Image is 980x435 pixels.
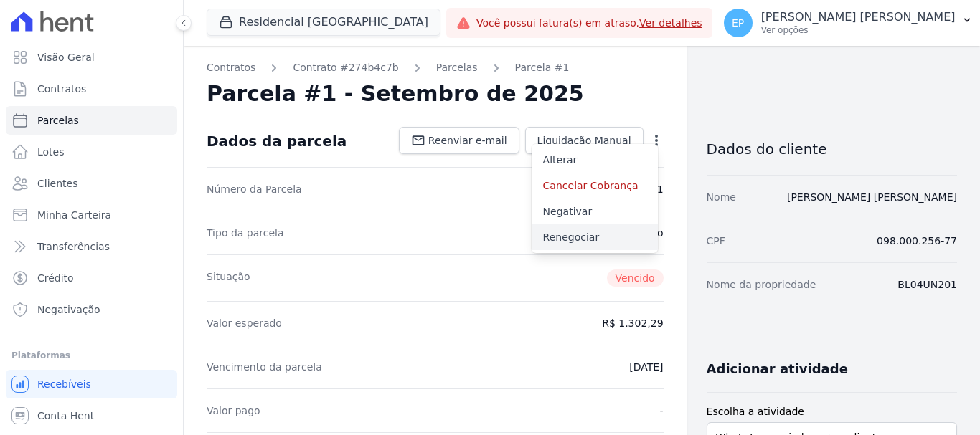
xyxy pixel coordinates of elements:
[6,138,177,166] a: Lotes
[11,347,171,364] div: Plataformas
[6,43,177,72] a: Visão Geral
[428,133,507,148] span: Reenviar e-mail
[476,16,702,31] span: Você possui fatura(s) em atraso.
[207,60,664,75] nav: Breadcrumb
[6,295,177,324] a: Negativação
[37,377,91,391] span: Recebíveis
[707,404,957,419] label: Escolha a atividade
[399,127,519,154] a: Reenviar e-mail
[707,234,725,248] dt: CPF
[537,133,631,148] span: Liquidação Manual
[897,277,957,292] dd: BL04UN201
[787,191,957,203] a: [PERSON_NAME] [PERSON_NAME]
[6,401,177,430] a: Conta Hent
[607,269,664,287] span: Vencido
[602,316,663,330] dd: R$ 1.302,29
[207,403,260,418] dt: Valor pago
[532,199,658,224] a: Negativar
[732,18,744,28] span: EP
[707,190,736,204] dt: Nome
[207,226,284,240] dt: Tipo da parcela
[707,360,848,378] h3: Adicionar atividade
[207,316,282,330] dt: Valor esperado
[207,133,347,150] div: Dados da parcela
[207,60,255,75] a: Contratos
[6,75,177,103] a: Contratos
[37,176,77,191] span: Clientes
[37,82,86,96] span: Contratos
[37,113,79,128] span: Parcelas
[6,264,177,292] a: Crédito
[6,370,177,398] a: Recebíveis
[37,50,95,64] span: Visão Geral
[877,234,957,248] dd: 098.000.256-77
[707,140,957,158] h3: Dados do cliente
[6,169,177,198] a: Clientes
[37,145,65,159] span: Lotes
[657,182,664,196] dd: 1
[207,81,584,107] h2: Parcela #1 - Setembro de 2025
[207,269,250,287] dt: Situação
[37,271,74,285] span: Crédito
[37,208,111,222] span: Minha Carteira
[515,60,570,75] a: Parcela #1
[207,182,302,196] dt: Número da Parcela
[525,127,644,154] a: Liquidação Manual
[532,173,658,199] a: Cancelar Cobrança
[207,9,440,36] button: Residencial [GEOGRAPHIC_DATA]
[6,201,177,229] a: Minha Carteira
[761,24,956,36] p: Ver opções
[6,106,177,135] a: Parcelas
[293,60,398,75] a: Contrato #274b4c7b
[660,403,664,418] dd: -
[37,302,100,317] span: Negativação
[6,232,177,261] a: Transferências
[532,147,658,173] a: Alterar
[707,277,816,292] dt: Nome da propriedade
[436,60,478,75] a: Parcelas
[207,360,322,374] dt: Vencimento da parcela
[37,408,94,423] span: Conta Hent
[761,10,956,24] p: [PERSON_NAME] [PERSON_NAME]
[629,360,663,374] dd: [DATE]
[639,17,702,29] a: Ver detalhes
[532,224,658,250] a: Renegociar
[37,239,110,254] span: Transferências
